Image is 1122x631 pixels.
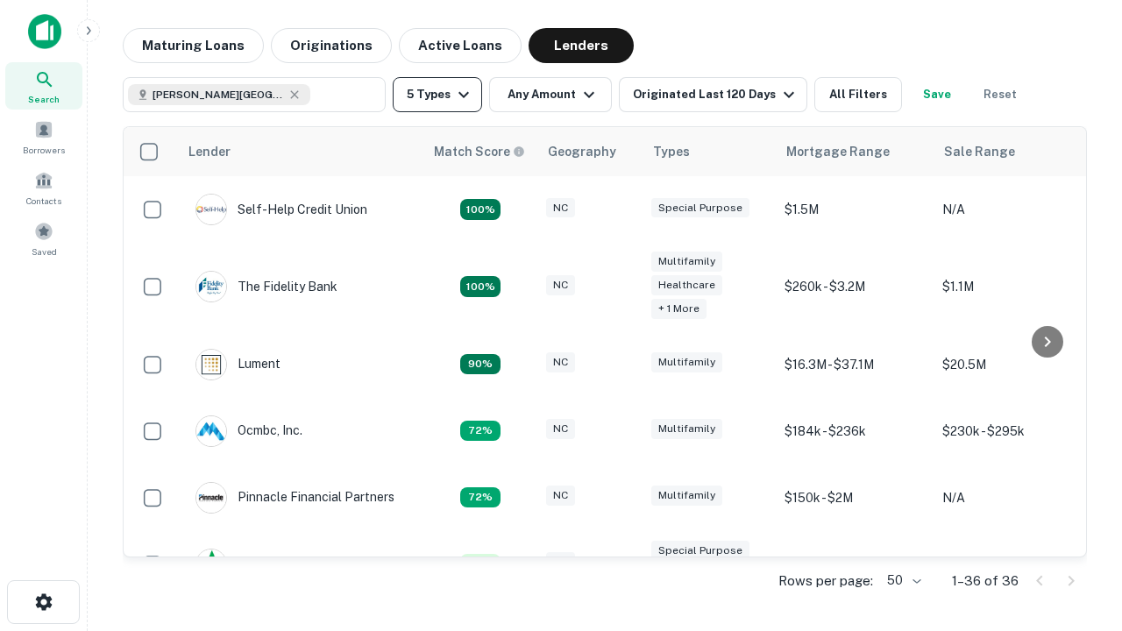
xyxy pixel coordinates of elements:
div: + 1 more [651,299,707,319]
a: Contacts [5,164,82,211]
div: Multifamily [651,252,722,272]
span: Search [28,92,60,106]
div: NC [546,419,575,439]
td: $230k - $295k [934,398,1091,464]
img: capitalize-icon.png [28,14,61,49]
div: NC [546,486,575,506]
button: Any Amount [489,77,612,112]
div: NC [546,275,575,295]
img: picture [196,350,226,379]
img: picture [196,549,226,579]
button: Originated Last 120 Days [619,77,807,112]
a: Borrowers [5,113,82,160]
button: 5 Types [393,77,482,112]
span: [PERSON_NAME][GEOGRAPHIC_DATA], [GEOGRAPHIC_DATA] [153,87,284,103]
td: $20.5M [934,331,1091,398]
div: Multifamily [651,352,722,372]
div: Mortgage Range [786,141,890,162]
span: Contacts [26,194,61,208]
button: Originations [271,28,392,63]
div: Ocmbc, Inc. [195,415,302,447]
img: picture [196,483,226,513]
a: Search [5,62,82,110]
td: $184k - $236k [776,398,934,464]
div: Special Purpose [651,541,749,561]
td: $150k - $2M [776,464,934,531]
div: Matching Properties: 10, hasApolloMatch: undefined [460,199,501,220]
td: $246.5k - $895k [776,531,934,598]
button: Reset [972,77,1028,112]
div: Originated Last 120 Days [633,84,799,105]
div: Self-help Credit Union [195,194,367,225]
div: Matching Properties: 5, hasApolloMatch: undefined [460,354,501,375]
div: Geography [548,141,616,162]
div: Sale Range [944,141,1015,162]
div: Lender [188,141,231,162]
div: NC [546,198,575,218]
div: Capitalize uses an advanced AI algorithm to match your search with the best lender. The match sco... [434,142,525,161]
div: Matching Properties: 3, hasApolloMatch: undefined [460,554,501,575]
div: Special Purpose [651,198,749,218]
th: Mortgage Range [776,127,934,176]
th: Types [643,127,776,176]
div: Pinnacle Financial Partners [195,482,394,514]
button: All Filters [814,77,902,112]
div: Matching Properties: 4, hasApolloMatch: undefined [460,487,501,508]
div: Lument [195,349,280,380]
div: Multifamily [651,419,722,439]
img: picture [196,272,226,301]
td: $290k [934,531,1091,598]
span: Saved [32,245,57,259]
td: $260k - $3.2M [776,243,934,331]
span: Borrowers [23,143,65,157]
div: NC [546,352,575,372]
h6: Match Score [434,142,522,161]
div: Types [653,141,690,162]
img: picture [196,416,226,446]
th: Capitalize uses an advanced AI algorithm to match your search with the best lender. The match sco... [423,127,537,176]
img: picture [196,195,226,224]
div: NC [546,552,575,572]
td: $1.1M [934,243,1091,331]
div: Healthcare [651,275,722,295]
th: Sale Range [934,127,1091,176]
td: $1.5M [776,176,934,243]
p: Rows per page: [778,571,873,592]
div: Atlantic Union Bank [195,549,351,580]
div: Matching Properties: 4, hasApolloMatch: undefined [460,421,501,442]
button: Maturing Loans [123,28,264,63]
button: Lenders [529,28,634,63]
td: N/A [934,464,1091,531]
td: N/A [934,176,1091,243]
iframe: Chat Widget [1034,491,1122,575]
th: Geography [537,127,643,176]
div: The Fidelity Bank [195,271,337,302]
a: Saved [5,215,82,262]
div: Multifamily [651,486,722,506]
div: Matching Properties: 6, hasApolloMatch: undefined [460,276,501,297]
div: 50 [880,568,924,593]
th: Lender [178,127,423,176]
button: Save your search to get updates of matches that match your search criteria. [909,77,965,112]
button: Active Loans [399,28,522,63]
p: 1–36 of 36 [952,571,1019,592]
td: $16.3M - $37.1M [776,331,934,398]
